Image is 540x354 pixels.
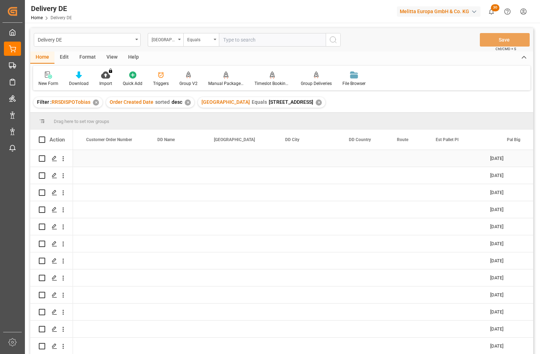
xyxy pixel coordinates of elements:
[482,150,529,167] div: [DATE]
[155,99,170,105] span: sorted
[52,99,90,105] span: RRSDISPOTobias
[482,304,529,320] div: [DATE]
[54,119,109,124] span: Drag here to set row groups
[93,100,99,106] div: ✕
[349,137,371,142] span: DD Country
[30,304,73,321] div: Press SPACE to select this row.
[483,4,499,20] button: show 30 new notifications
[285,137,299,142] span: DD City
[110,99,153,105] span: Order Created Date
[342,80,366,87] div: File Browser
[74,52,101,64] div: Format
[187,35,211,43] div: Equals
[54,52,74,64] div: Edit
[326,33,341,47] button: search button
[491,4,499,11] span: 30
[30,321,73,338] div: Press SPACE to select this row.
[255,80,290,87] div: Timeslot Booking Report
[499,4,515,20] button: Help Center
[123,80,142,87] div: Quick Add
[436,137,458,142] span: Est Pallet Pl
[31,3,72,14] div: Delivery DE
[397,5,483,18] button: Melitta Europa GmbH & Co. KG
[30,235,73,252] div: Press SPACE to select this row.
[86,137,132,142] span: Customer Order Number
[31,15,43,20] a: Home
[219,33,326,47] input: Type to search
[482,218,529,235] div: [DATE]
[269,99,313,105] span: [STREET_ADDRESS]
[301,80,332,87] div: Group Deliveries
[172,99,182,105] span: desc
[482,184,529,201] div: [DATE]
[30,201,73,218] div: Press SPACE to select this row.
[153,80,169,87] div: Triggers
[101,52,123,64] div: View
[148,33,183,47] button: open menu
[482,269,529,286] div: [DATE]
[252,99,267,105] span: Equals
[507,137,520,142] span: Pal Big
[30,269,73,286] div: Press SPACE to select this row.
[152,35,176,43] div: [GEOGRAPHIC_DATA]
[30,184,73,201] div: Press SPACE to select this row.
[201,99,250,105] span: [GEOGRAPHIC_DATA]
[34,33,141,47] button: open menu
[30,286,73,304] div: Press SPACE to select this row.
[179,80,198,87] div: Group V2
[30,52,54,64] div: Home
[49,136,65,143] div: Action
[38,80,58,87] div: New Form
[480,33,530,47] button: Save
[397,6,481,17] div: Melitta Europa GmbH & Co. KG
[214,137,255,142] span: [GEOGRAPHIC_DATA]
[30,218,73,235] div: Press SPACE to select this row.
[482,321,529,337] div: [DATE]
[496,46,516,52] span: Ctrl/CMD + S
[185,100,191,106] div: ✕
[30,167,73,184] div: Press SPACE to select this row.
[30,150,73,167] div: Press SPACE to select this row.
[316,100,322,106] div: ✕
[482,235,529,252] div: [DATE]
[482,201,529,218] div: [DATE]
[208,80,244,87] div: Manual Package TypeDetermination
[123,52,144,64] div: Help
[157,137,175,142] span: DD Name
[183,33,219,47] button: open menu
[482,252,529,269] div: [DATE]
[37,99,52,105] span: Filter :
[397,137,408,142] span: Route
[482,286,529,303] div: [DATE]
[69,80,89,87] div: Download
[30,252,73,269] div: Press SPACE to select this row.
[38,35,133,44] div: Delivery DE
[482,167,529,184] div: [DATE]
